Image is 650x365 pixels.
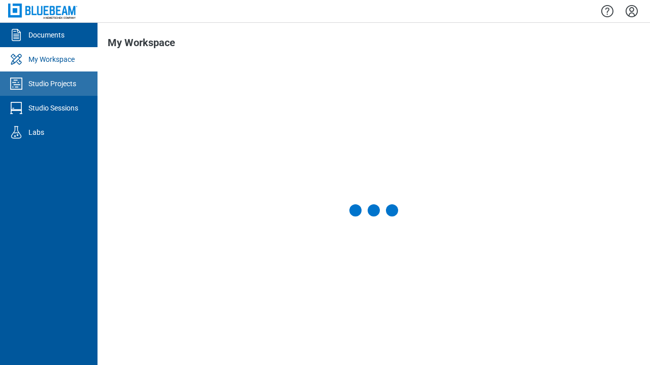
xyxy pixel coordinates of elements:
div: Studio Sessions [28,103,78,113]
svg: Studio Sessions [8,100,24,116]
svg: Studio Projects [8,76,24,92]
div: Studio Projects [28,79,76,89]
h1: My Workspace [108,37,175,53]
button: Settings [624,3,640,20]
div: Documents [28,30,64,40]
div: Labs [28,127,44,137]
svg: Documents [8,27,24,43]
img: Bluebeam, Inc. [8,4,77,18]
div: Loading My Workspace [349,204,398,216]
svg: Labs [8,124,24,140]
div: My Workspace [28,54,75,64]
svg: My Workspace [8,51,24,67]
